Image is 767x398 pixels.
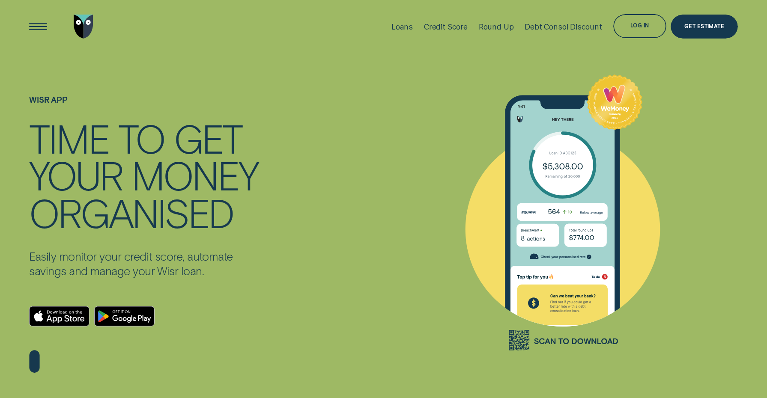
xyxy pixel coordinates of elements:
[74,15,94,39] img: Wisr
[29,119,109,157] div: TIME
[391,22,413,31] div: Loans
[29,119,260,231] h4: TIME TO GET YOUR MONEY ORGANISED
[613,14,666,38] button: Log in
[525,22,602,31] div: Debt Consol Discount
[26,15,50,39] button: Open Menu
[29,95,260,119] h1: WISR APP
[94,306,155,327] a: Android App on Google Play
[29,157,122,194] div: YOUR
[479,22,514,31] div: Round Up
[29,194,233,231] div: ORGANISED
[671,15,737,39] a: Get Estimate
[118,119,164,157] div: TO
[131,157,257,194] div: MONEY
[29,306,90,327] a: Download on the App Store
[29,249,260,278] p: Easily monitor your credit score, automate savings and manage your Wisr loan.
[424,22,468,31] div: Credit Score
[174,119,242,157] div: GET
